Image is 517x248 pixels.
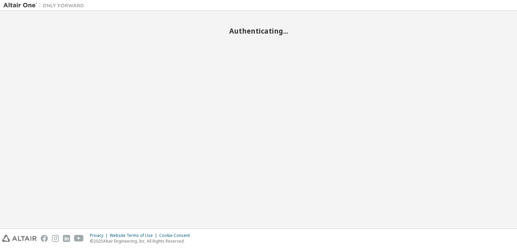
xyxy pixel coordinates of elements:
[110,233,159,238] div: Website Terms of Use
[41,235,48,242] img: facebook.svg
[159,233,194,238] div: Cookie Consent
[3,27,514,35] h2: Authenticating...
[3,2,88,9] img: Altair One
[90,238,194,244] p: © 2025 Altair Engineering, Inc. All Rights Reserved.
[63,235,70,242] img: linkedin.svg
[52,235,59,242] img: instagram.svg
[90,233,110,238] div: Privacy
[2,235,37,242] img: altair_logo.svg
[74,235,84,242] img: youtube.svg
